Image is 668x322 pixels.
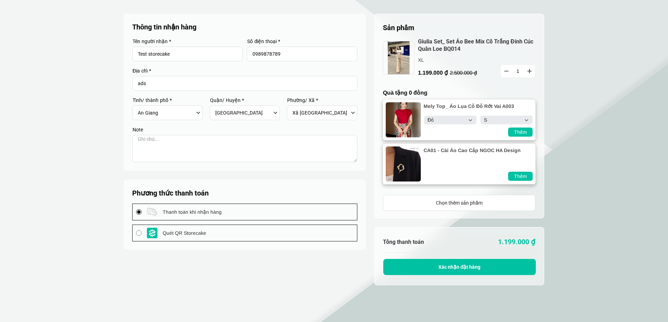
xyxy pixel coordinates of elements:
[132,76,357,91] input: Input address with auto completion
[138,107,194,119] select: Select province
[132,98,203,103] label: Tỉnh/ thành phố *
[386,102,421,137] img: png.png
[424,146,529,154] a: CA01 - Cài Áo Cao Cấp NGOC HA Design
[210,98,280,103] label: Quận/ Huyện *
[450,70,481,76] p: 2.500.000 ₫
[147,207,157,217] img: payment logo
[132,47,243,61] input: Input Nhập tên người nhận...
[383,259,536,275] button: Xác nhận đặt hàng
[418,56,488,64] p: XL
[132,68,357,73] label: Địa chỉ *
[508,172,533,180] div: Thêm
[215,107,272,119] select: Select district
[132,127,357,132] label: Note
[132,188,357,198] h5: Phương thức thanh toán
[292,107,349,119] select: Select commune
[383,22,535,33] h5: Sản phẩm
[383,41,414,75] img: jpeg.jpeg
[418,38,535,53] a: Giulia Set_ Set Áo Bee Mix Cổ Trắng Đính Cúc Quần Loe BQ014
[383,239,459,245] h6: Tổng thanh toán
[163,229,206,237] span: Quét QR Storecake
[424,102,529,110] a: Mely Top_ Áo Lụa Cổ Đổ Rớt Vai A003
[247,39,357,44] label: Số điện thoại *
[508,128,533,136] div: Thêm
[418,68,488,77] p: 1.199.000 ₫
[383,195,535,211] a: Chọn thêm sản phẩm
[386,146,421,181] img: jpeg.jpeg
[459,237,536,247] p: 1.199.000 ₫
[147,228,157,238] img: payment logo
[383,89,535,96] h4: Quà tặng 0 đồng
[132,39,243,44] label: Tên người nhận *
[136,230,142,236] input: payment logo Quét QR Storecake
[383,199,535,207] div: Chọn thêm sản phẩm
[438,264,481,270] span: Xác nhận đặt hàng
[501,65,535,77] input: Quantity input
[132,22,358,32] p: Thông tin nhận hàng
[163,208,222,216] span: Thanh toán khi nhận hàng
[136,209,142,215] input: payment logo Thanh toán khi nhận hàng
[247,47,357,61] input: Input Nhập số điện thoại...
[287,98,357,103] label: Phường/ Xã *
